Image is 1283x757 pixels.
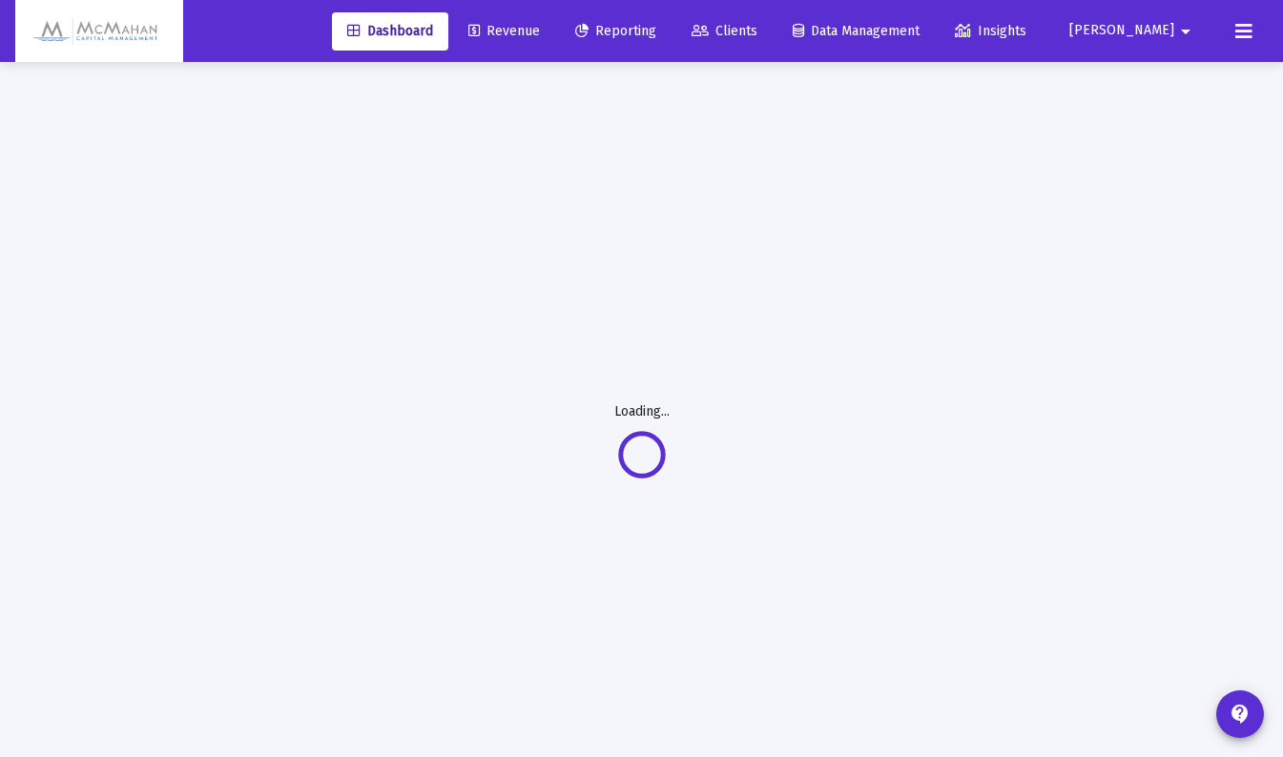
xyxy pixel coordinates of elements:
mat-icon: arrow_drop_down [1174,12,1197,51]
a: Insights [940,12,1042,51]
a: Reporting [560,12,672,51]
span: Clients [692,23,757,39]
span: Insights [955,23,1026,39]
button: [PERSON_NAME] [1046,11,1220,50]
a: Data Management [777,12,935,51]
a: Revenue [453,12,555,51]
span: Dashboard [347,23,433,39]
span: Reporting [575,23,656,39]
img: Dashboard [30,12,169,51]
a: Dashboard [332,12,448,51]
span: Revenue [468,23,540,39]
span: Data Management [793,23,920,39]
a: Clients [676,12,773,51]
mat-icon: contact_support [1229,703,1252,726]
span: [PERSON_NAME] [1069,23,1174,39]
